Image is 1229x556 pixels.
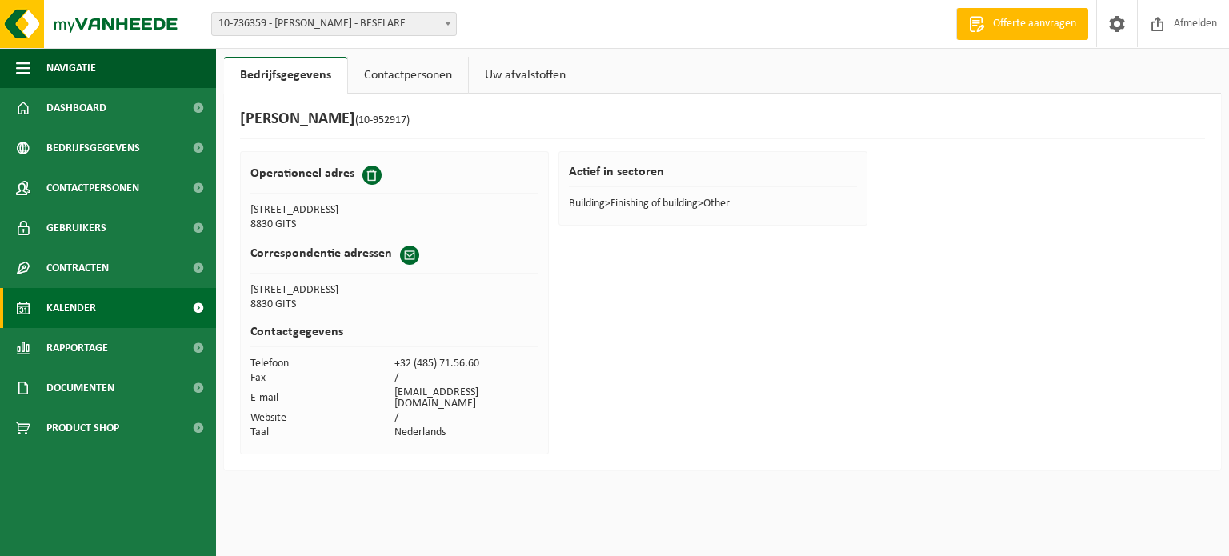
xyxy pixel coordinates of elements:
td: Fax [250,371,394,386]
h2: Operationeel adres [250,166,354,182]
span: Contracten [46,248,109,288]
span: Documenten [46,368,114,408]
td: E-mail [250,386,394,411]
td: / [394,411,538,426]
span: Product Shop [46,408,119,448]
span: Navigatie [46,48,96,88]
h2: Contactgegevens [250,326,538,347]
a: Offerte aanvragen [956,8,1088,40]
td: [STREET_ADDRESS] [250,283,538,298]
span: Kalender [46,288,96,328]
span: 10-736359 - JEROEN DUCASTEELE - BESELARE [211,12,457,36]
span: 10-736359 - JEROEN DUCASTEELE - BESELARE [212,13,456,35]
h2: Actief in sectoren [569,166,857,187]
span: Bedrijfsgegevens [46,128,140,168]
td: 8830 GITS [250,298,538,312]
td: 8830 GITS [250,218,394,232]
td: [EMAIL_ADDRESS][DOMAIN_NAME] [394,386,538,411]
a: Uw afvalstoffen [469,57,582,94]
td: Nederlands [394,426,538,440]
td: [STREET_ADDRESS] [250,203,394,218]
h2: Correspondentie adressen [250,246,392,262]
span: (10-952917) [355,114,410,126]
span: Rapportage [46,328,108,368]
h1: [PERSON_NAME] [240,110,410,130]
a: Contactpersonen [348,57,468,94]
td: Website [250,411,394,426]
span: Dashboard [46,88,106,128]
td: Taal [250,426,394,440]
td: Telefoon [250,357,394,371]
span: Gebruikers [46,208,106,248]
span: Contactpersonen [46,168,139,208]
a: Bedrijfsgegevens [224,57,347,94]
span: Offerte aanvragen [989,16,1080,32]
td: +32 (485) 71.56.60 [394,357,538,371]
td: Building>Finishing of building>Other [569,197,857,211]
td: / [394,371,538,386]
